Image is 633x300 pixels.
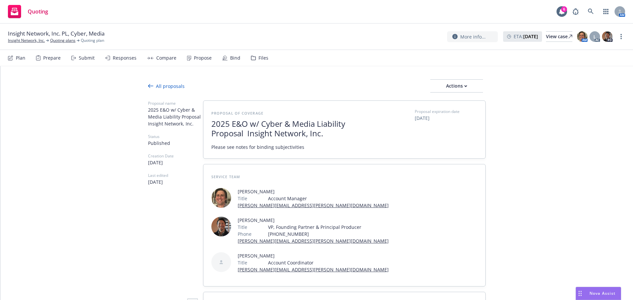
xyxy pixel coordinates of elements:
span: Title [238,224,247,231]
a: more [617,33,625,41]
span: L [593,33,596,40]
a: Quoting [5,2,51,21]
span: Creation Date [148,153,203,159]
div: Actions [430,80,483,92]
strong: [DATE] [523,33,538,40]
a: Search [584,5,597,18]
div: Submit [79,55,95,61]
img: photo [577,31,588,42]
span: Proposal of coverage [211,111,263,116]
span: [DATE] [415,115,477,122]
div: Compare [156,55,176,61]
span: [PHONE_NUMBER] [268,231,389,237]
span: Title [238,259,247,266]
span: Proposal expiration date [415,109,460,115]
span: Account Coordinator [268,259,389,266]
div: Propose [194,55,212,61]
img: employee photo [211,188,231,208]
a: Quoting plans [50,38,75,43]
span: 2025 E&O w/ Cyber & Media Liability Proposal Insight Network, Inc. [148,106,203,127]
div: View case [546,32,572,41]
span: Service Team [211,174,240,179]
span: Quoting plan [81,38,104,43]
span: [PERSON_NAME] [238,217,389,224]
div: Bind [230,55,240,61]
span: [PERSON_NAME] [238,188,389,195]
a: Report a Bug [569,5,582,18]
span: 2025 E&O w/ Cyber & Media Liability Proposal Insight Network, Inc. [211,119,373,138]
a: Insight Network, Inc. [8,38,45,43]
span: Nova Assist [589,290,616,296]
span: Please see notes for binding subjectivities [211,144,304,150]
span: VP, Founding Partner & Principal Producer [268,224,389,231]
span: Quoting [28,9,48,14]
div: Prepare [43,55,61,61]
div: Responses [113,55,136,61]
div: 6 [561,6,567,12]
img: employee photo [211,217,231,236]
div: Drag to move [576,287,584,300]
button: More info... [447,31,498,42]
span: Phone [238,231,252,237]
span: Proposal name [148,100,203,106]
span: ETA : [514,33,538,40]
span: Last edited [148,173,203,178]
span: [DATE] [148,178,203,185]
span: Title [238,195,247,202]
a: [PERSON_NAME][EMAIL_ADDRESS][PERSON_NAME][DOMAIN_NAME] [238,266,389,273]
img: photo [602,31,613,42]
div: Plan [16,55,25,61]
button: Actions [430,79,483,93]
span: Status [148,134,203,140]
div: All proposals [148,83,185,90]
a: Switch app [599,5,613,18]
a: [PERSON_NAME][EMAIL_ADDRESS][PERSON_NAME][DOMAIN_NAME] [238,238,389,244]
div: Files [258,55,268,61]
span: [DATE] [148,159,203,166]
a: View case [546,31,572,42]
span: Insight Network, Inc. PL, Cyber, Media [8,30,105,38]
span: More info... [460,33,486,40]
a: [PERSON_NAME][EMAIL_ADDRESS][PERSON_NAME][DOMAIN_NAME] [238,202,389,208]
span: [PERSON_NAME] [238,252,389,259]
span: Published [148,140,203,147]
span: Account Manager [268,195,389,202]
button: Nova Assist [576,287,621,300]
